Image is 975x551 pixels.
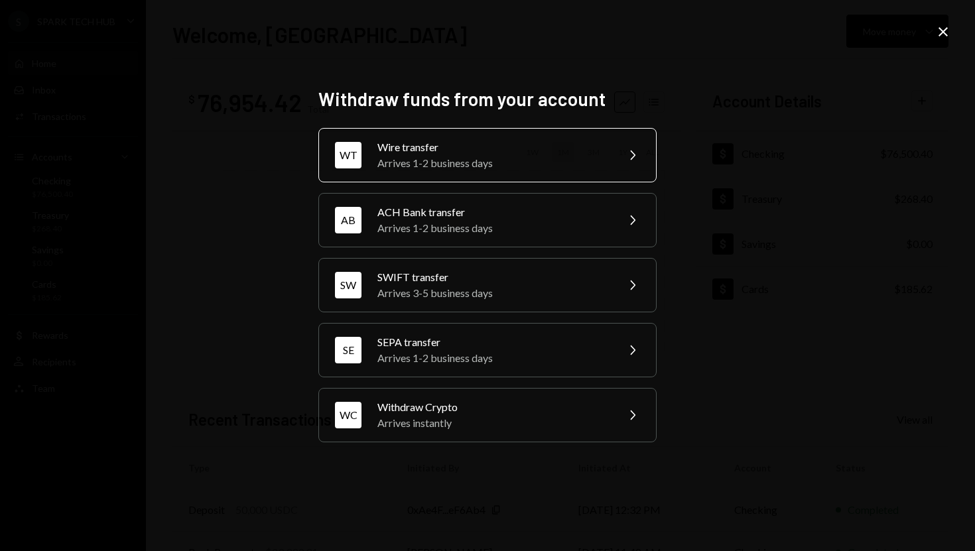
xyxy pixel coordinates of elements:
[318,193,657,247] button: ABACH Bank transferArrives 1-2 business days
[377,415,608,431] div: Arrives instantly
[318,388,657,442] button: WCWithdraw CryptoArrives instantly
[335,142,361,168] div: WT
[377,350,608,366] div: Arrives 1-2 business days
[335,207,361,233] div: AB
[335,272,361,298] div: SW
[335,402,361,428] div: WC
[377,285,608,301] div: Arrives 3-5 business days
[377,155,608,171] div: Arrives 1-2 business days
[377,399,608,415] div: Withdraw Crypto
[318,258,657,312] button: SWSWIFT transferArrives 3-5 business days
[318,323,657,377] button: SESEPA transferArrives 1-2 business days
[318,128,657,182] button: WTWire transferArrives 1-2 business days
[377,139,608,155] div: Wire transfer
[377,269,608,285] div: SWIFT transfer
[377,220,608,236] div: Arrives 1-2 business days
[377,204,608,220] div: ACH Bank transfer
[318,86,657,112] h2: Withdraw funds from your account
[335,337,361,363] div: SE
[377,334,608,350] div: SEPA transfer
